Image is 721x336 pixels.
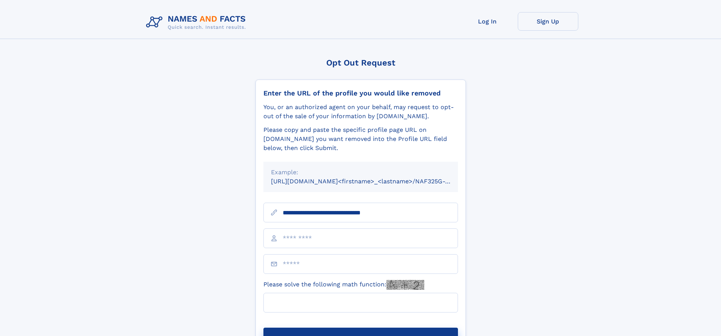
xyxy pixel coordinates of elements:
a: Log In [457,12,518,31]
div: You, or an authorized agent on your behalf, may request to opt-out of the sale of your informatio... [263,103,458,121]
div: Please copy and paste the specific profile page URL on [DOMAIN_NAME] you want removed into the Pr... [263,125,458,153]
div: Enter the URL of the profile you would like removed [263,89,458,97]
div: Opt Out Request [255,58,466,67]
label: Please solve the following math function: [263,280,424,290]
a: Sign Up [518,12,578,31]
img: Logo Names and Facts [143,12,252,33]
small: [URL][DOMAIN_NAME]<firstname>_<lastname>/NAF325G-xxxxxxxx [271,178,472,185]
div: Example: [271,168,450,177]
